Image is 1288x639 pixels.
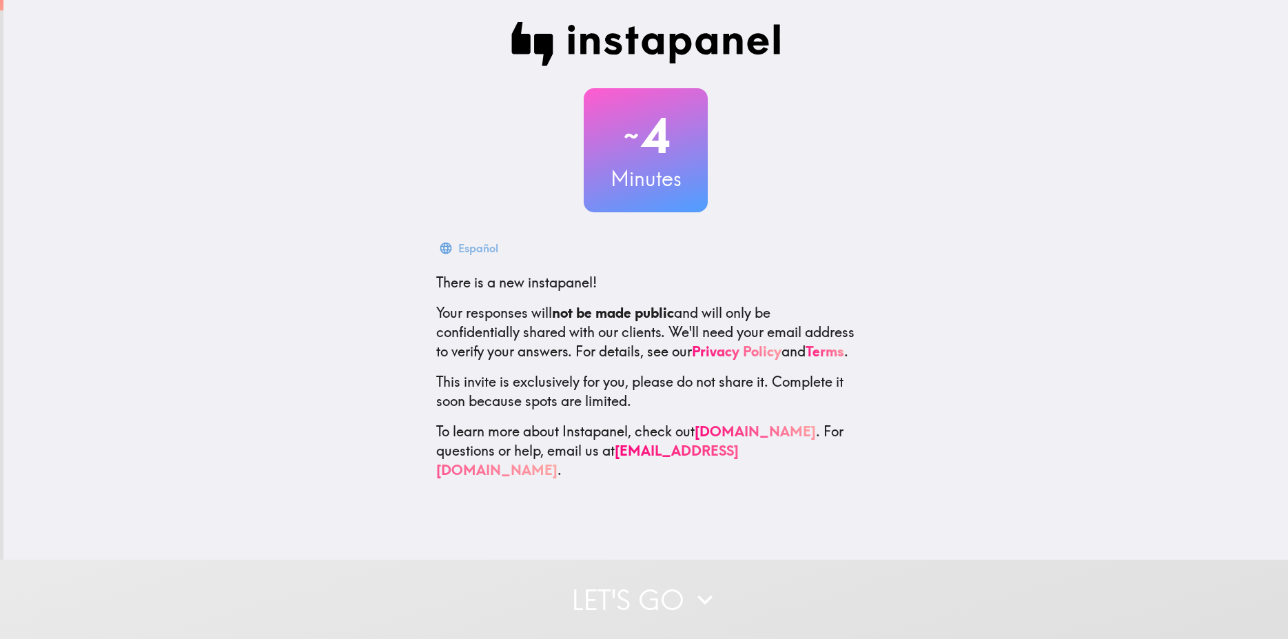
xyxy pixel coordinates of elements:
[436,442,739,478] a: [EMAIL_ADDRESS][DOMAIN_NAME]
[436,303,855,361] p: Your responses will and will only be confidentially shared with our clients. We'll need your emai...
[458,239,498,258] div: Español
[436,422,855,480] p: To learn more about Instapanel, check out . For questions or help, email us at .
[622,115,641,156] span: ~
[584,108,708,164] h2: 4
[511,22,781,66] img: Instapanel
[552,304,674,321] b: not be made public
[436,372,855,411] p: This invite is exclusively for you, please do not share it. Complete it soon because spots are li...
[436,234,504,262] button: Español
[695,423,816,440] a: [DOMAIN_NAME]
[692,343,781,360] a: Privacy Policy
[806,343,844,360] a: Terms
[436,274,597,291] span: There is a new instapanel!
[584,164,708,193] h3: Minutes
